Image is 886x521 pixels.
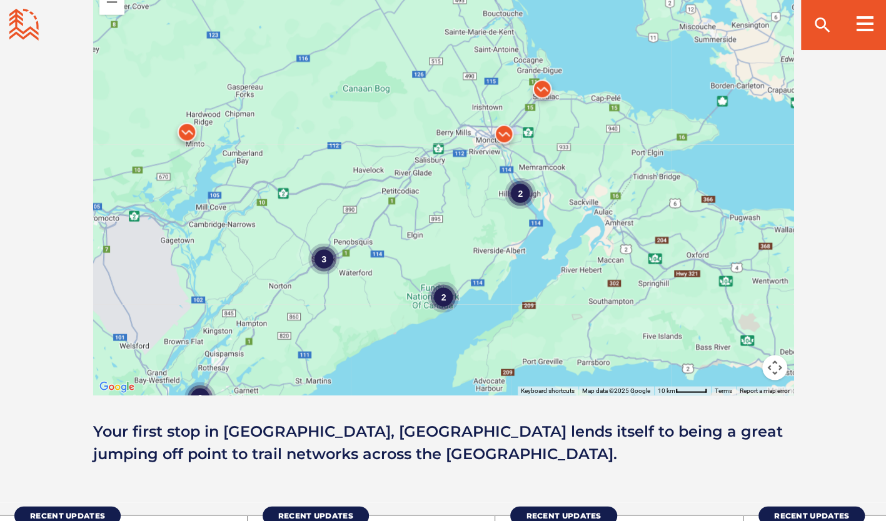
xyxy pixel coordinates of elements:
span: 10 km [658,387,675,394]
div: 3 [308,243,340,274]
div: 2 [505,177,536,209]
span: Recent Updates [30,510,105,520]
a: Open this area in Google Maps (opens a new window) [96,379,138,395]
span: Recent Updates [278,510,353,520]
button: Map Scale: 10 km per 47 pixels [654,386,711,395]
button: Map camera controls [762,355,787,380]
a: Terms (opens in new tab) [715,387,732,394]
button: Keyboard shortcuts [521,386,575,395]
div: 2 [184,381,215,412]
a: Report a map error [740,387,790,394]
img: Google [96,379,138,395]
span: Recent Updates [526,510,601,520]
span: Map data ©2025 Google [582,387,650,394]
ion-icon: search [812,15,832,35]
span: Recent Updates [774,510,849,520]
div: 2 [428,281,459,312]
p: Your first stop in [GEOGRAPHIC_DATA], [GEOGRAPHIC_DATA] lends itself to being a great jumping off... [93,420,793,465]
